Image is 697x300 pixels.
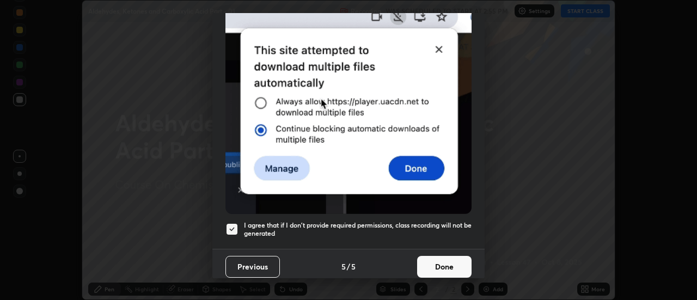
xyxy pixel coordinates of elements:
h4: 5 [341,261,346,272]
h4: / [347,261,350,272]
button: Previous [225,256,280,278]
button: Done [417,256,472,278]
h5: I agree that if I don't provide required permissions, class recording will not be generated [244,221,472,238]
h4: 5 [351,261,356,272]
